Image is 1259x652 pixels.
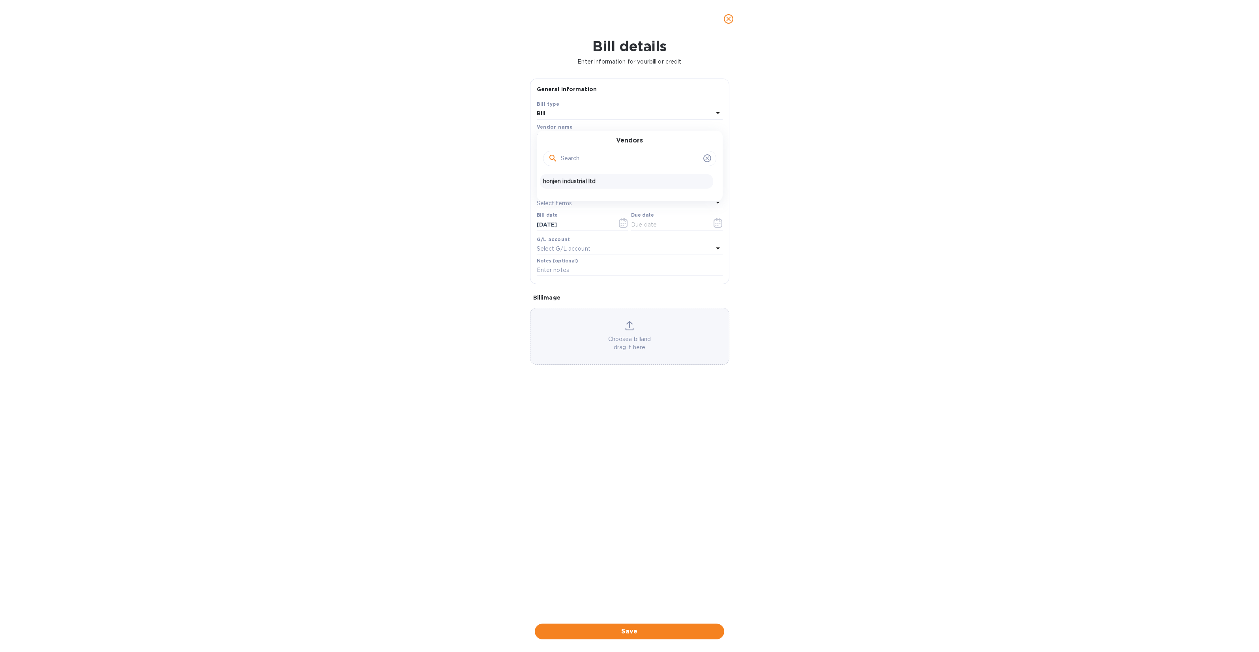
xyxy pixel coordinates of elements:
b: General information [537,86,597,92]
p: Choose a bill and drag it here [530,335,729,352]
iframe: Chat Widget [1220,614,1259,652]
input: Enter notes [537,264,723,276]
input: Due date [631,219,706,230]
b: Vendor name [537,124,573,130]
p: honjen industrial ltd [543,177,710,185]
p: Select terms [537,199,572,208]
label: Bill date [537,213,558,218]
button: close [719,9,738,28]
b: Bill [537,110,546,116]
p: Select vendor name [537,132,592,141]
b: Bill type [537,101,560,107]
label: Notes (optional) [537,259,578,263]
b: G/L account [537,236,570,242]
label: Due date [631,213,654,218]
p: Enter information for your bill or credit [6,58,1253,66]
input: Select date [537,219,611,230]
button: Save [535,624,724,639]
h3: Vendors [616,137,643,144]
p: Select G/L account [537,245,590,253]
h1: Bill details [6,38,1253,54]
input: Search [561,153,700,165]
p: Bill image [533,294,726,302]
span: Save [541,627,718,636]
